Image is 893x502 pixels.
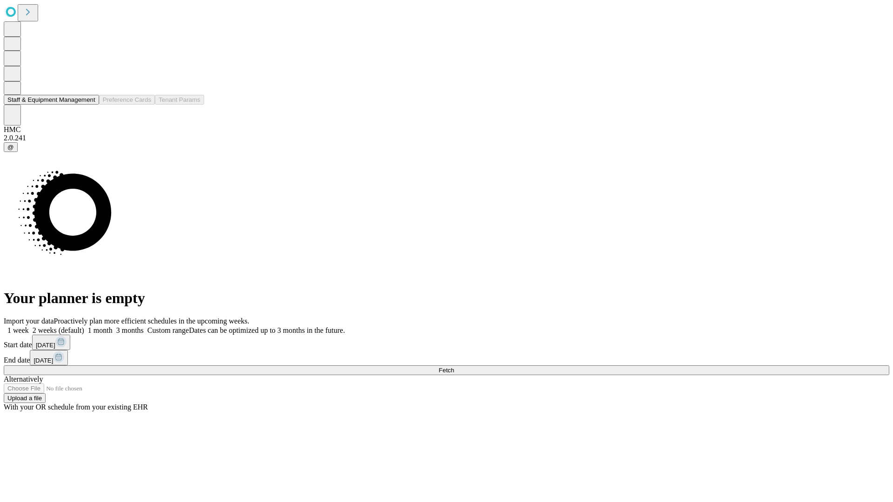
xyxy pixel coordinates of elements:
div: Start date [4,335,889,350]
button: Preference Cards [99,95,155,105]
button: Staff & Equipment Management [4,95,99,105]
button: [DATE] [32,335,70,350]
span: Alternatively [4,375,43,383]
div: 2.0.241 [4,134,889,142]
span: Import your data [4,317,54,325]
span: Custom range [147,326,189,334]
span: 2 weeks (default) [33,326,84,334]
span: [DATE] [33,357,53,364]
span: 3 months [116,326,144,334]
button: @ [4,142,18,152]
span: Fetch [439,367,454,374]
button: [DATE] [30,350,68,365]
span: With your OR schedule from your existing EHR [4,403,148,411]
span: @ [7,144,14,151]
div: HMC [4,125,889,134]
span: [DATE] [36,342,55,349]
h1: Your planner is empty [4,290,889,307]
button: Fetch [4,365,889,375]
span: Dates can be optimized up to 3 months in the future. [189,326,345,334]
span: 1 week [7,326,29,334]
div: End date [4,350,889,365]
button: Tenant Params [155,95,204,105]
button: Upload a file [4,393,46,403]
span: 1 month [88,326,113,334]
span: Proactively plan more efficient schedules in the upcoming weeks. [54,317,249,325]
